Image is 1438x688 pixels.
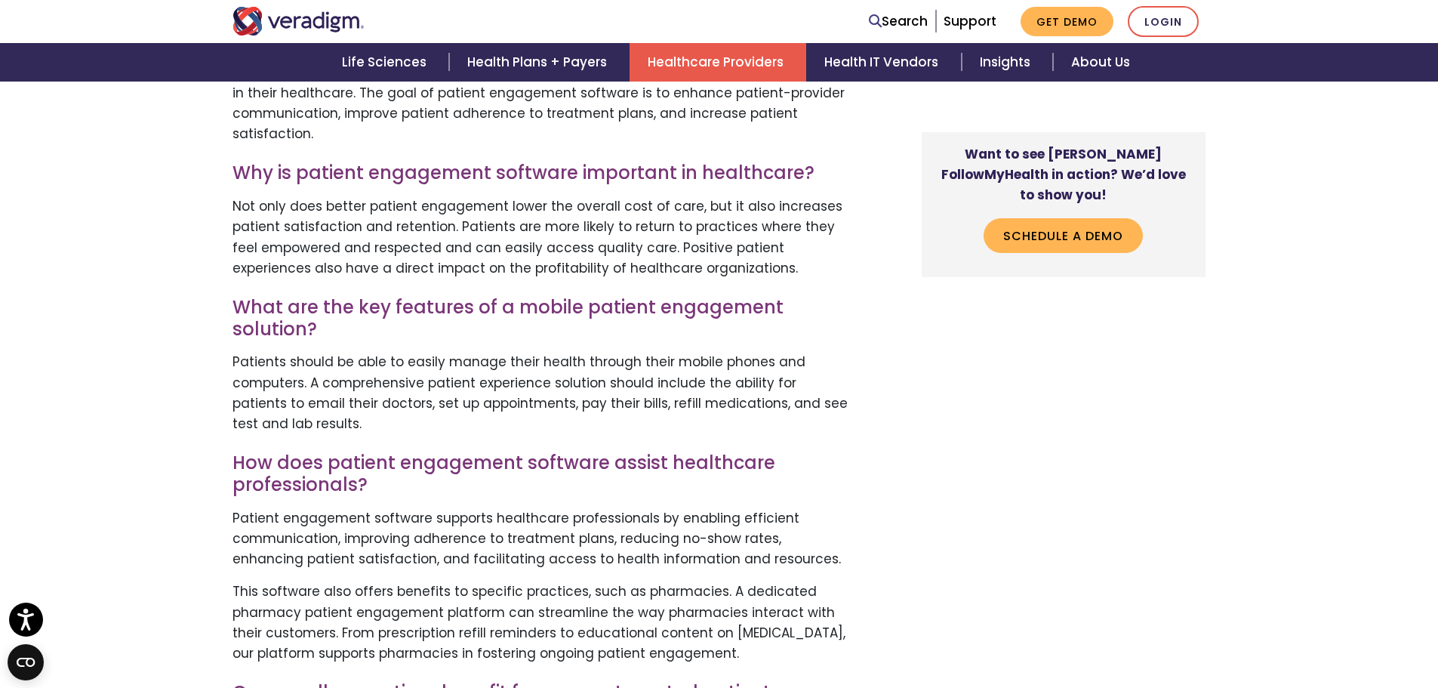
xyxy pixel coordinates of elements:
[1021,7,1113,36] a: Get Demo
[232,162,849,184] h3: Why is patient engagement software important in healthcare?
[962,43,1053,82] a: Insights
[232,297,849,341] h3: What are the key features of a mobile patient engagement solution?
[941,145,1186,204] strong: Want to see [PERSON_NAME] FollowMyHealth in action? We’d love to show you!
[984,218,1143,253] a: Schedule a Demo
[232,452,849,496] h3: How does patient engagement software assist healthcare professionals?
[232,196,849,279] p: Not only does better patient engagement lower the overall cost of care, but it also increases pat...
[8,644,44,680] button: Open CMP widget
[232,508,849,570] p: Patient engagement software supports healthcare professionals by enabling efficient communication...
[630,43,806,82] a: Healthcare Providers
[232,63,849,145] p: Patient engagement software is technology that empowers patients to actively participate in their...
[944,12,996,30] a: Support
[449,43,630,82] a: Health Plans + Payers
[806,43,961,82] a: Health IT Vendors
[869,11,928,32] a: Search
[1128,6,1199,37] a: Login
[232,352,849,434] p: Patients should be able to easily manage their health through their mobile phones and computers. ...
[324,43,449,82] a: Life Sciences
[232,582,849,664] p: This software also offers benefits to specific practices, such as pharmacies. A dedicated pharmac...
[232,7,365,35] img: Veradigm logo
[1053,43,1148,82] a: About Us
